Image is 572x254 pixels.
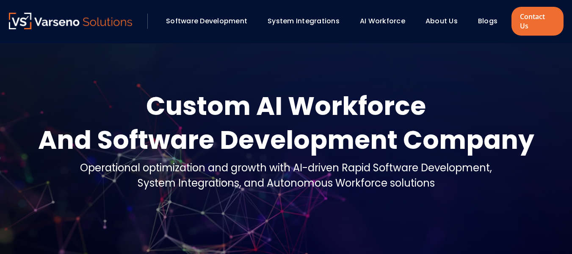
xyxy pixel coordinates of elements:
[162,14,259,28] div: Software Development
[360,16,405,26] a: AI Workforce
[80,160,492,176] div: Operational optimization and growth with AI-driven Rapid Software Development,
[166,16,247,26] a: Software Development
[426,16,458,26] a: About Us
[9,13,133,29] img: Varseno Solutions – Product Engineering & IT Services
[478,16,497,26] a: Blogs
[474,14,509,28] div: Blogs
[511,7,563,36] a: Contact Us
[38,123,534,157] div: And Software Development Company
[80,176,492,191] div: System Integrations, and Autonomous Workforce solutions
[421,14,470,28] div: About Us
[9,13,133,30] a: Varseno Solutions – Product Engineering & IT Services
[263,14,351,28] div: System Integrations
[356,14,417,28] div: AI Workforce
[38,89,534,123] div: Custom AI Workforce
[268,16,340,26] a: System Integrations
